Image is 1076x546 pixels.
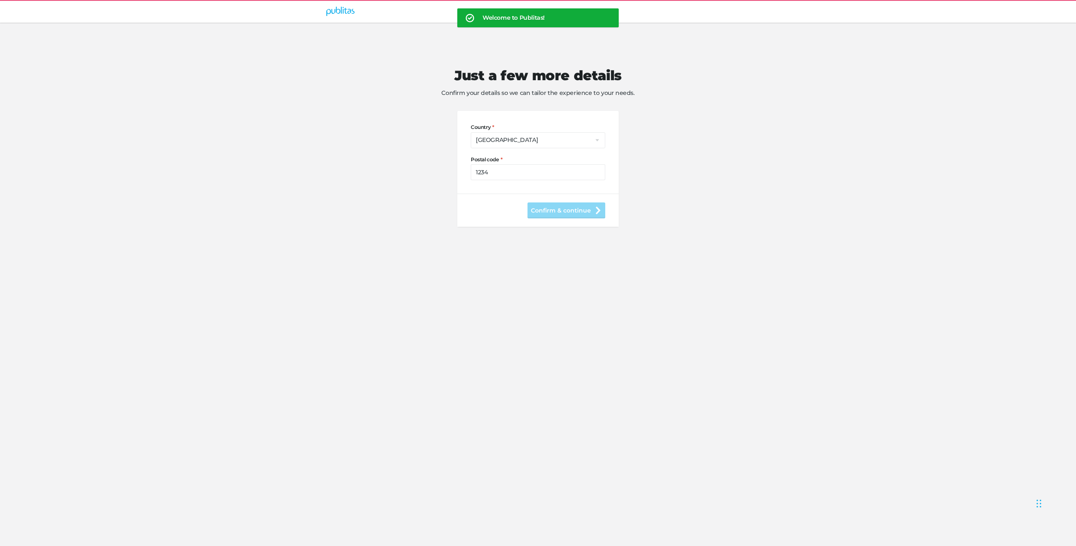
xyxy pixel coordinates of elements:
[1034,483,1076,523] iframe: Chat Widget
[336,68,740,84] h1: Just a few more details
[336,89,740,97] span: Confirm your details so we can tailor the experience to your needs.
[471,157,605,163] label: Postal code
[471,124,605,130] label: Country
[483,13,605,22] div: Welcome to Publitas!
[1036,491,1042,516] div: Drag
